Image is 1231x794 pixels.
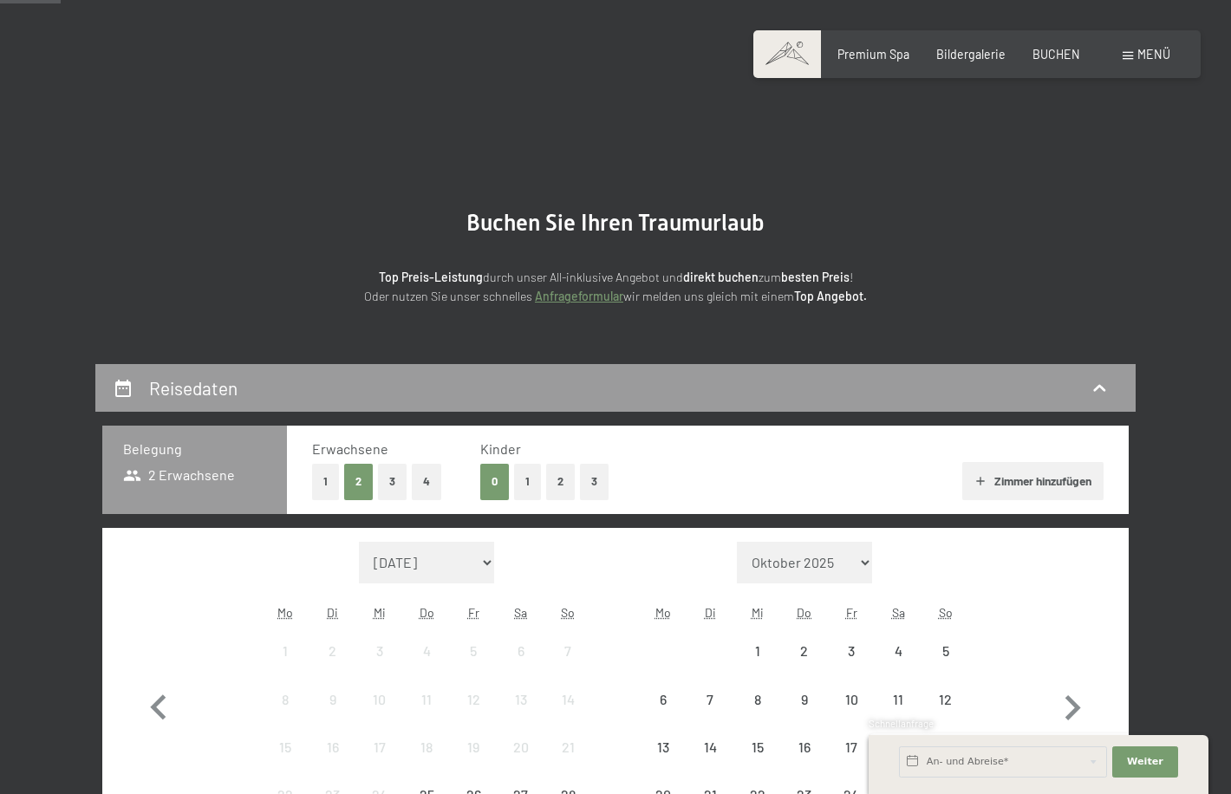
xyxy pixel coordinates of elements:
[869,718,934,729] span: Schnellanfrage
[924,644,967,687] div: 5
[828,724,875,771] div: Fri Oct 17 2025
[327,605,338,620] abbr: Dienstag
[262,628,309,674] div: Anreise nicht möglich
[783,644,826,687] div: 2
[1127,755,1163,769] span: Weiter
[262,724,309,771] div: Anreise nicht möglich
[688,693,732,736] div: 7
[922,628,969,674] div: Sun Oct 05 2025
[733,628,780,674] div: Anreise nicht möglich
[642,693,685,736] div: 6
[264,693,307,736] div: 8
[452,693,495,736] div: 12
[403,676,450,723] div: Thu Sep 11 2025
[514,464,541,499] button: 1
[924,693,967,736] div: 12
[358,693,401,736] div: 10
[420,605,434,620] abbr: Donnerstag
[875,676,922,723] div: Anreise nicht möglich
[781,270,850,284] strong: besten Preis
[450,724,497,771] div: Fri Sep 19 2025
[544,676,591,723] div: Sun Sep 14 2025
[828,628,875,674] div: Anreise nicht möglich
[356,676,403,723] div: Wed Sep 10 2025
[450,724,497,771] div: Anreise nicht möglich
[640,724,687,771] div: Anreise nicht möglich
[546,740,589,784] div: 21
[837,47,909,62] span: Premium Spa
[783,740,826,784] div: 16
[149,377,238,399] h2: Reisedaten
[546,693,589,736] div: 14
[312,440,388,457] span: Erwachsene
[535,289,623,303] a: Anfrageformular
[544,628,591,674] div: Sun Sep 07 2025
[499,740,543,784] div: 20
[262,676,309,723] div: Anreise nicht möglich
[309,724,355,771] div: Tue Sep 16 2025
[358,644,401,687] div: 3
[797,605,811,620] abbr: Donnerstag
[735,644,778,687] div: 1
[875,676,922,723] div: Sat Oct 11 2025
[498,628,544,674] div: Anreise nicht möglich
[733,724,780,771] div: Anreise nicht möglich
[580,464,609,499] button: 3
[705,605,716,620] abbr: Dienstag
[403,628,450,674] div: Thu Sep 04 2025
[356,628,403,674] div: Anreise nicht möglich
[374,605,386,620] abbr: Mittwoch
[828,676,875,723] div: Fri Oct 10 2025
[828,628,875,674] div: Fri Oct 03 2025
[830,644,873,687] div: 3
[783,693,826,736] div: 9
[687,724,733,771] div: Anreise nicht möglich
[356,628,403,674] div: Wed Sep 03 2025
[683,270,759,284] strong: direkt buchen
[450,628,497,674] div: Fri Sep 05 2025
[752,605,764,620] abbr: Mittwoch
[875,628,922,674] div: Anreise nicht möglich
[405,693,448,736] div: 11
[452,644,495,687] div: 5
[735,740,778,784] div: 15
[828,676,875,723] div: Anreise nicht möglich
[642,740,685,784] div: 13
[403,724,450,771] div: Anreise nicht möglich
[830,693,873,736] div: 10
[309,628,355,674] div: Anreise nicht möglich
[939,605,953,620] abbr: Sonntag
[356,724,403,771] div: Wed Sep 17 2025
[312,464,339,499] button: 1
[892,605,905,620] abbr: Samstag
[262,676,309,723] div: Mon Sep 08 2025
[264,644,307,687] div: 1
[405,740,448,784] div: 18
[922,676,969,723] div: Anreise nicht möglich
[480,440,521,457] span: Kinder
[277,605,293,620] abbr: Montag
[655,605,671,620] abbr: Montag
[546,644,589,687] div: 7
[922,676,969,723] div: Sun Oct 12 2025
[936,47,1006,62] span: Bildergalerie
[1137,47,1170,62] span: Menü
[876,644,920,687] div: 4
[466,210,765,236] span: Buchen Sie Ihren Traumurlaub
[405,644,448,687] div: 4
[498,676,544,723] div: Sat Sep 13 2025
[962,462,1104,500] button: Zimmer hinzufügen
[544,628,591,674] div: Anreise nicht möglich
[781,628,828,674] div: Anreise nicht möglich
[264,740,307,784] div: 15
[412,464,441,499] button: 4
[922,628,969,674] div: Anreise nicht möglich
[309,724,355,771] div: Anreise nicht möglich
[450,676,497,723] div: Anreise nicht möglich
[733,676,780,723] div: Wed Oct 08 2025
[378,464,407,499] button: 3
[640,676,687,723] div: Anreise nicht möglich
[379,270,483,284] strong: Top Preis-Leistung
[640,724,687,771] div: Mon Oct 13 2025
[830,740,873,784] div: 17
